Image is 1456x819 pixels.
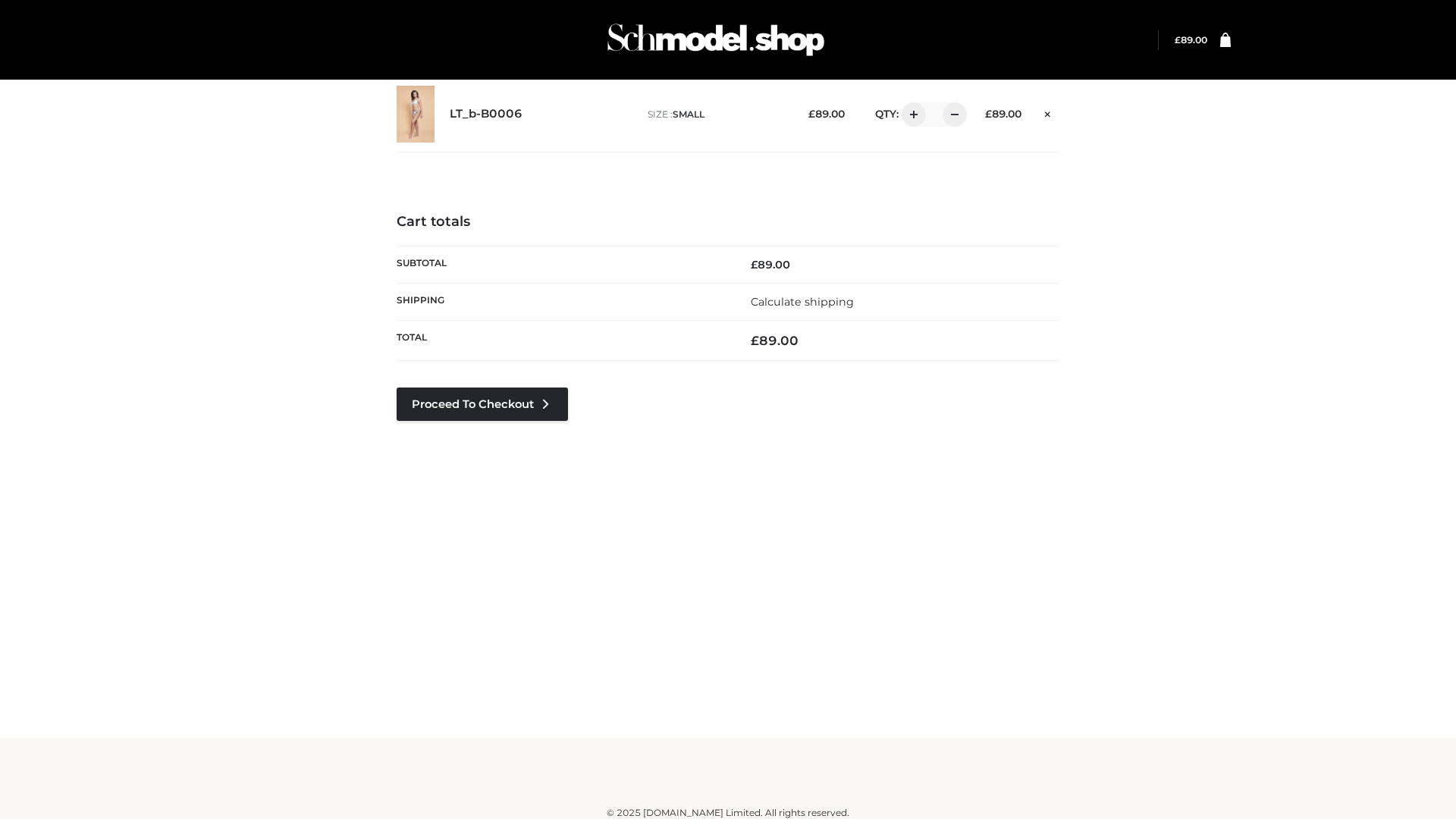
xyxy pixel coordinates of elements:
a: £89.00 [1175,34,1207,45]
span: £ [808,108,815,120]
a: Proceed to Checkout [397,388,568,421]
p: size : [648,108,785,121]
a: LT_b-B0006 [450,107,522,121]
bdi: 89.00 [985,108,1021,120]
bdi: 89.00 [751,333,799,348]
img: Schmodel Admin 964 [602,10,830,70]
th: Subtotal [397,246,728,283]
bdi: 89.00 [1175,34,1207,45]
span: £ [751,333,759,348]
div: QTY: [860,102,962,127]
span: £ [1175,34,1181,45]
h4: Cart totals [397,214,1059,231]
bdi: 89.00 [751,258,790,271]
th: Shipping [397,283,728,320]
span: £ [985,108,992,120]
bdi: 89.00 [808,108,845,120]
span: SMALL [673,108,704,120]
th: Total [397,321,728,361]
img: LT_b-B0006 - SMALL [397,86,435,143]
a: Calculate shipping [751,295,854,309]
span: £ [751,258,758,271]
a: Remove this item [1037,102,1059,122]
